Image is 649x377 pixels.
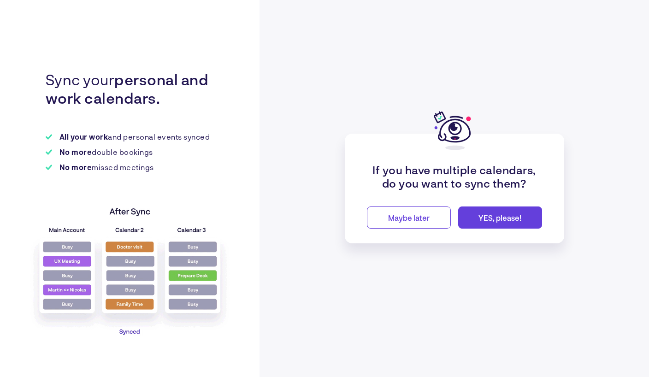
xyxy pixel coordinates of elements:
[434,110,475,151] img: Prompt Logo
[22,192,240,354] img: anim_sync.gif
[367,163,542,190] p: If you have multiple calendars, do you want to sync them?
[59,163,92,171] strong: No more
[59,163,154,171] p: missed meetings
[458,206,542,229] button: YES, please!
[478,213,521,222] span: YES, please!
[59,132,210,141] p: and personal events synced
[367,206,451,229] button: Maybe later
[59,132,108,141] strong: All your work
[59,147,92,156] strong: No more
[46,70,227,107] p: Sync your
[388,213,430,222] span: Maybe later
[46,71,209,106] strong: personal and work calendars.
[59,147,153,156] p: double bookings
